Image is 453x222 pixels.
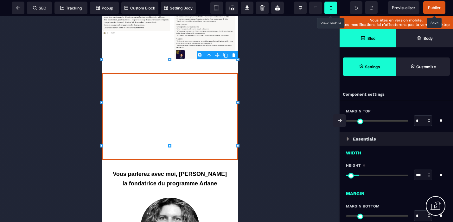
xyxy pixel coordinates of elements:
p: Essentials [353,135,376,143]
span: Preview [388,1,419,14]
strong: Bloc [367,36,375,41]
p: Vous êtes en version mobile. [343,18,450,22]
div: Component settings [340,88,453,101]
span: Settings [343,57,396,76]
strong: Body [424,36,433,41]
span: View components [210,2,223,14]
span: Popup [96,6,113,10]
span: Screenshot [226,2,238,14]
b: Vous parlerez avec moi, [PERSON_NAME] la fondatrice du programme Ariane [11,155,125,171]
div: Width [340,146,453,157]
span: Publier [428,5,441,10]
strong: Customize [416,64,436,69]
span: Margin Top [346,109,371,114]
span: Height [346,163,361,168]
span: SEO [33,6,46,10]
span: Tracking [60,6,82,10]
div: Margin [340,187,453,197]
strong: Settings [365,64,380,69]
p: Les modifications ici n’affecterons pas la version desktop [343,22,450,27]
span: Open Blocks [340,29,396,47]
span: Open Layer Manager [396,29,453,47]
span: Setting Body [164,6,193,10]
img: loading [347,137,349,141]
span: Custom Block [124,6,155,10]
span: Open Style Manager [396,57,450,76]
span: Previsualiser [392,5,415,10]
span: Margin Bottom [346,204,380,209]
